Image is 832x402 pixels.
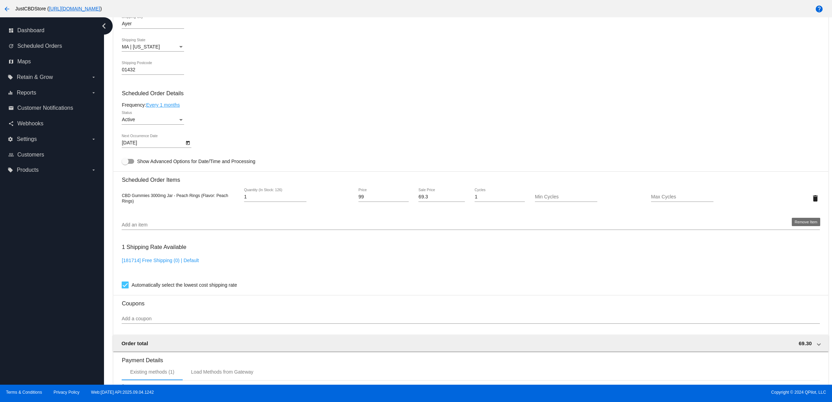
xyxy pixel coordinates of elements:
[17,43,62,49] span: Scheduled Orders
[17,136,37,142] span: Settings
[418,194,465,200] input: Sale Price
[122,67,184,73] input: Shipping Postcode
[122,295,820,307] h3: Coupons
[8,56,96,67] a: map Maps
[122,44,160,50] span: MA | [US_STATE]
[8,41,96,52] a: update Scheduled Orders
[130,369,174,375] div: Existing methods (1)
[15,6,102,11] span: JustCBDStore ( )
[8,102,96,114] a: email Customer Notifications
[475,194,525,200] input: Cycles
[8,121,14,126] i: share
[8,136,13,142] i: settings
[17,90,36,96] span: Reports
[98,20,110,32] i: chevron_left
[17,152,44,158] span: Customers
[54,390,80,395] a: Privacy Policy
[91,167,96,173] i: arrow_drop_down
[8,43,14,49] i: update
[17,59,31,65] span: Maps
[122,258,199,263] a: [181714] Free Shipping (0) | Default
[8,28,14,33] i: dashboard
[17,105,73,111] span: Customer Notifications
[8,152,14,158] i: people_outline
[8,90,13,96] i: equalizer
[131,281,237,289] span: Automatically select the lowest cost shipping rate
[8,167,13,173] i: local_offer
[91,74,96,80] i: arrow_drop_down
[122,171,820,183] h3: Scheduled Order Items
[122,21,184,27] input: Shipping City
[8,118,96,129] a: share Webhooks
[122,102,820,108] div: Frequency:
[137,158,255,165] span: Show Advanced Options for Date/Time and Processing
[122,352,820,364] h3: Payment Details
[244,194,306,200] input: Quantity (In Stock: 126)
[91,136,96,142] i: arrow_drop_down
[17,167,38,173] span: Products
[17,74,53,80] span: Retain & Grow
[184,139,191,146] button: Open calendar
[122,222,820,228] input: Add an item
[17,27,44,34] span: Dashboard
[811,194,820,203] mat-icon: delete
[3,5,11,13] mat-icon: arrow_back
[122,140,184,146] input: Next Occurrence Date
[8,25,96,36] a: dashboard Dashboard
[49,6,100,11] a: [URL][DOMAIN_NAME]
[651,194,713,200] input: Max Cycles
[535,194,597,200] input: Min Cycles
[91,390,154,395] a: Web:[DATE] API:2025.09.04.1242
[6,390,42,395] a: Terms & Conditions
[8,105,14,111] i: email
[122,44,184,50] mat-select: Shipping State
[358,194,409,200] input: Price
[122,240,186,254] h3: 1 Shipping Rate Available
[8,149,96,160] a: people_outline Customers
[122,90,820,97] h3: Scheduled Order Details
[17,120,43,127] span: Webhooks
[815,5,823,13] mat-icon: help
[799,340,812,346] span: 69.30
[113,335,828,351] mat-expansion-panel-header: Order total 69.30
[191,369,253,375] div: Load Methods from Gateway
[122,117,135,122] span: Active
[91,90,96,96] i: arrow_drop_down
[122,193,228,204] span: CBD Gummies 3000mg Jar - Peach Rings (Flavor: Peach Rings)
[122,316,820,322] input: Add a coupon
[8,74,13,80] i: local_offer
[422,390,826,395] span: Copyright © 2024 QPilot, LLC
[122,117,184,123] mat-select: Status
[146,102,180,108] a: Every 1 months
[121,340,148,346] span: Order total
[8,59,14,64] i: map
